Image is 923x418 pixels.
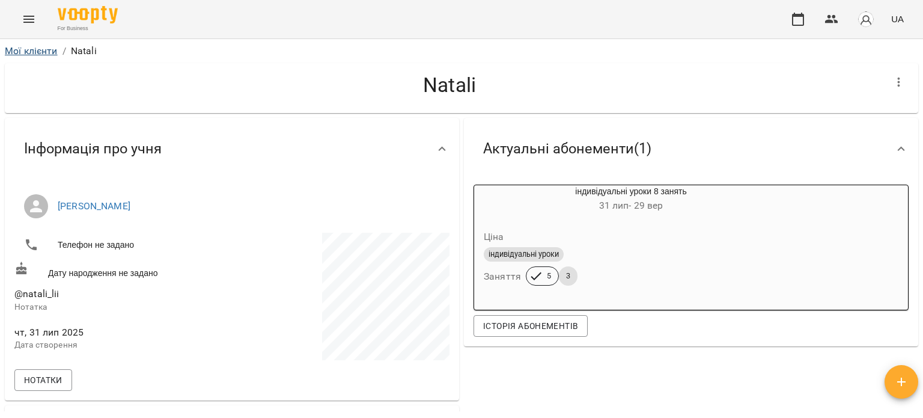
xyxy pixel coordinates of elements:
[5,45,58,57] a: Мої клієнти
[886,8,909,30] button: UA
[14,233,230,257] li: Телефон не задано
[474,185,788,214] div: індивідуальні уроки 8 занять
[559,271,577,281] span: 3
[858,11,874,28] img: avatar_s.png
[483,319,578,333] span: Історія абонементів
[14,369,72,391] button: Нотатки
[24,140,162,158] span: Інформація про учня
[12,259,232,281] div: Дату народження не задано
[464,118,918,180] div: Актуальні абонементи(1)
[5,44,918,58] nav: breadcrumb
[14,301,230,313] p: Нотатка
[24,373,62,387] span: Нотатки
[484,268,521,285] h6: Заняття
[58,25,118,32] span: For Business
[599,200,663,211] span: 31 лип - 29 вер
[14,5,43,34] button: Menu
[14,288,59,300] span: @natali_lii
[474,315,588,337] button: Історія абонементів
[62,44,66,58] li: /
[71,44,97,58] p: Natali
[483,140,651,158] span: Актуальні абонементи ( 1 )
[14,73,885,97] h4: Natali
[58,6,118,23] img: Voopty Logo
[540,271,558,281] span: 5
[474,185,788,300] button: індивідуальні уроки 8 занять31 лип- 29 верЦінаіндивідуальні урокиЗаняття53
[5,118,459,180] div: Інформація про учня
[891,13,904,25] span: UA
[58,200,130,212] a: [PERSON_NAME]
[14,325,230,340] span: чт, 31 лип 2025
[484,249,564,260] span: індивідуальні уроки
[484,229,504,245] h6: Ціна
[14,339,230,351] p: Дата створення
